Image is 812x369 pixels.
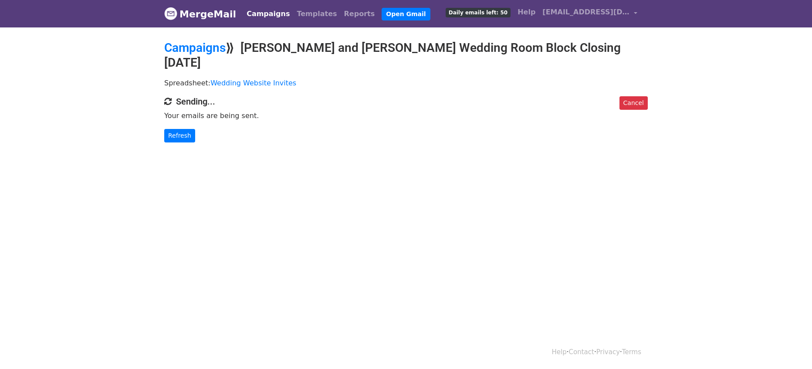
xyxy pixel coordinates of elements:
a: Wedding Website Invites [210,79,296,87]
h2: ⟫ [PERSON_NAME] and [PERSON_NAME] Wedding Room Block Closing [DATE] [164,41,648,70]
a: Templates [293,5,340,23]
a: MergeMail [164,5,236,23]
a: Cancel [619,96,648,110]
a: Reports [341,5,379,23]
a: Campaigns [243,5,293,23]
p: Your emails are being sent. [164,111,648,120]
a: Campaigns [164,41,226,55]
span: [EMAIL_ADDRESS][DOMAIN_NAME] [542,7,629,17]
img: MergeMail logo [164,7,177,20]
span: Daily emails left: 50 [446,8,511,17]
p: Spreadsheet: [164,78,648,88]
a: Terms [622,348,641,356]
h4: Sending... [164,96,648,107]
a: Daily emails left: 50 [442,3,514,21]
a: Help [514,3,539,21]
a: Privacy [596,348,620,356]
a: [EMAIL_ADDRESS][DOMAIN_NAME] [539,3,641,24]
a: Refresh [164,129,195,142]
a: Help [552,348,567,356]
a: Open Gmail [382,8,430,20]
a: Contact [569,348,594,356]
